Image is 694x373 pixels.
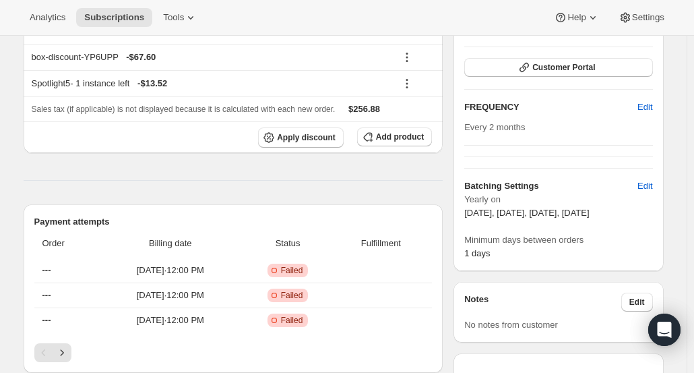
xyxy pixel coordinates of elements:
[30,12,65,23] span: Analytics
[42,265,51,275] span: ---
[338,237,424,250] span: Fulfillment
[103,314,238,327] span: [DATE] · 12:00 PM
[22,8,73,27] button: Analytics
[464,293,621,312] h3: Notes
[610,8,672,27] button: Settings
[464,58,652,77] button: Customer Portal
[464,233,652,247] span: Minimum days between orders
[621,293,653,312] button: Edit
[637,179,652,193] span: Edit
[281,290,303,301] span: Failed
[546,8,607,27] button: Help
[103,264,238,277] span: [DATE] · 12:00 PM
[464,122,525,132] span: Every 2 months
[277,132,336,143] span: Apply discount
[32,51,389,64] div: box-discount-YP6UPP
[258,127,344,148] button: Apply discount
[464,208,589,218] span: [DATE], [DATE], [DATE], [DATE]
[53,343,71,362] button: Next
[464,320,558,330] span: No notes from customer
[281,315,303,326] span: Failed
[84,12,144,23] span: Subscriptions
[137,77,167,90] span: - $13.52
[464,179,637,193] h6: Batching Settings
[32,77,389,90] div: Spotlight5 - 1 instance left
[357,127,432,146] button: Add product
[281,265,303,276] span: Failed
[632,12,664,23] span: Settings
[629,96,660,118] button: Edit
[637,101,652,114] span: Edit
[42,290,51,300] span: ---
[34,215,433,229] h2: Payment attempts
[103,289,238,302] span: [DATE] · 12:00 PM
[464,248,490,258] span: 1 days
[34,229,100,258] th: Order
[629,175,660,197] button: Edit
[348,104,380,114] span: $256.88
[32,105,336,114] span: Sales tax (if applicable) is not displayed because it is calculated with each new order.
[464,193,652,206] span: Yearly on
[246,237,330,250] span: Status
[648,314,681,346] div: Open Intercom Messenger
[567,12,586,23] span: Help
[76,8,152,27] button: Subscriptions
[376,132,424,142] span: Add product
[464,101,637,114] h2: FREQUENCY
[163,12,184,23] span: Tools
[126,51,156,64] span: - $67.60
[532,62,595,73] span: Customer Portal
[629,297,645,308] span: Edit
[155,8,206,27] button: Tools
[34,343,433,362] nav: Pagination
[42,315,51,325] span: ---
[103,237,238,250] span: Billing date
